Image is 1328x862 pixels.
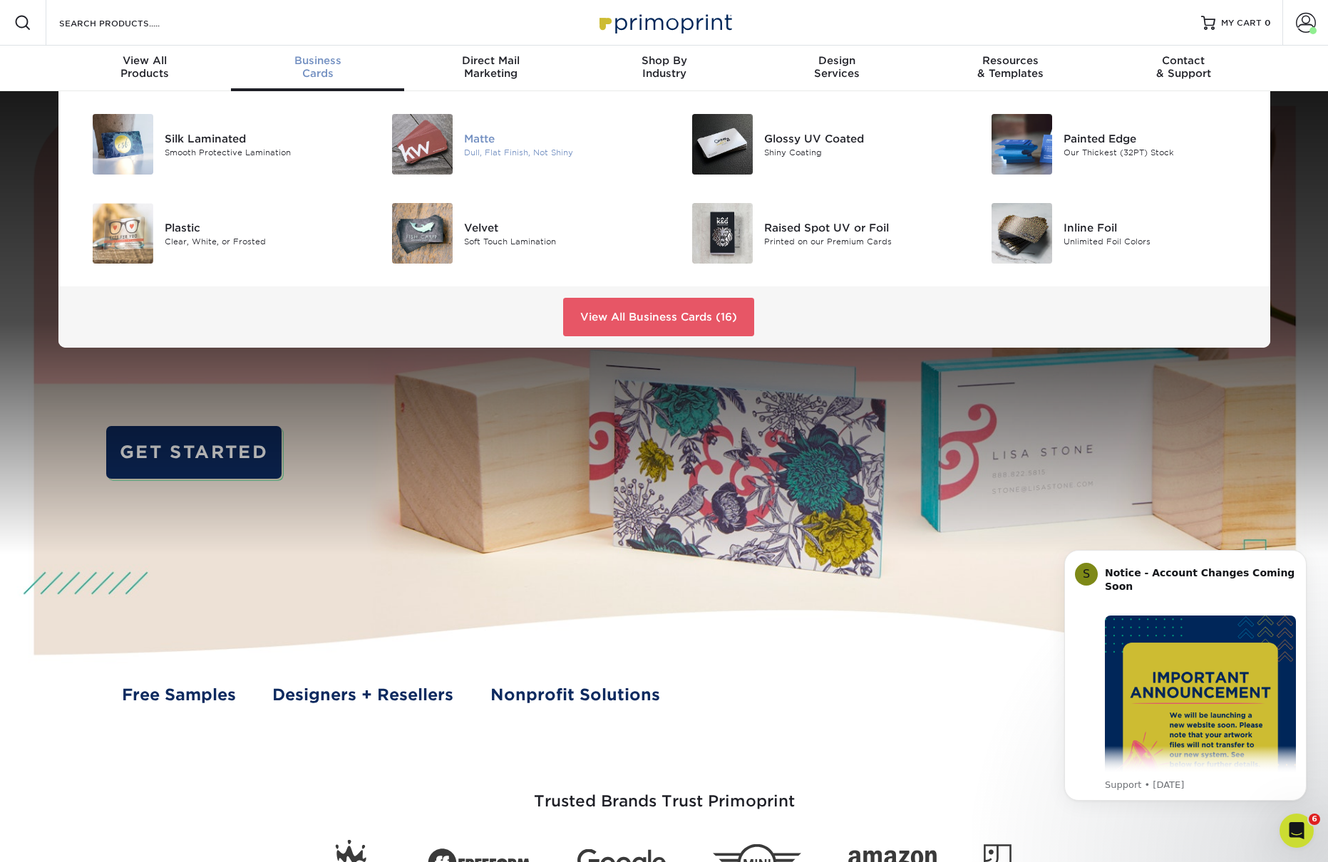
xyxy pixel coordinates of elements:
[1280,814,1314,848] iframe: Intercom live chat
[464,146,653,158] div: Dull, Flat Finish, Not Shiny
[392,114,453,175] img: Matte Business Cards
[692,203,753,264] img: Raised Spot UV or Foil Business Cards
[272,683,453,707] a: Designers + Resellers
[675,197,954,269] a: Raised Spot UV or Foil Business Cards Raised Spot UV or Foil Printed on our Premium Cards
[490,683,660,707] a: Nonprofit Solutions
[764,235,953,247] div: Printed on our Premium Cards
[404,46,577,91] a: Direct MailMarketing
[58,14,197,31] input: SEARCH PRODUCTS.....
[464,130,653,146] div: Matte
[563,298,754,336] a: View All Business Cards (16)
[58,54,232,80] div: Products
[404,54,577,80] div: Marketing
[93,203,153,264] img: Plastic Business Cards
[1309,814,1320,825] span: 6
[992,203,1052,264] img: Inline Foil Business Cards
[375,197,654,269] a: Velvet Business Cards Velvet Soft Touch Lamination
[751,46,924,91] a: DesignServices
[1064,219,1252,235] div: Inline Foil
[1221,17,1262,29] span: MY CART
[1043,529,1328,824] iframe: Intercom notifications message
[4,819,121,857] iframe: Google Customer Reviews
[692,114,753,175] img: Glossy UV Coated Business Cards
[122,683,236,707] a: Free Samples
[675,108,954,180] a: Glossy UV Coated Business Cards Glossy UV Coated Shiny Coating
[992,114,1052,175] img: Painted Edge Business Cards
[751,54,924,80] div: Services
[764,219,953,235] div: Raised Spot UV or Foil
[924,46,1097,91] a: Resources& Templates
[1064,235,1252,247] div: Unlimited Foil Colors
[751,54,924,67] span: Design
[1097,46,1270,91] a: Contact& Support
[165,130,354,146] div: Silk Laminated
[577,54,751,67] span: Shop By
[392,203,453,264] img: Velvet Business Cards
[464,219,653,235] div: Velvet
[231,54,404,67] span: Business
[764,146,953,158] div: Shiny Coating
[165,146,354,158] div: Smooth Protective Lamination
[464,235,653,247] div: Soft Touch Lamination
[1064,146,1252,158] div: Our Thickest (32PT) Stock
[375,108,654,180] a: Matte Business Cards Matte Dull, Flat Finish, Not Shiny
[76,108,354,180] a: Silk Laminated Business Cards Silk Laminated Smooth Protective Lamination
[165,219,354,235] div: Plastic
[404,54,577,67] span: Direct Mail
[1064,130,1252,146] div: Painted Edge
[76,197,354,269] a: Plastic Business Cards Plastic Clear, White, or Frosted
[1265,18,1271,28] span: 0
[974,108,1253,180] a: Painted Edge Business Cards Painted Edge Our Thickest (32PT) Stock
[165,235,354,247] div: Clear, White, or Frosted
[1097,54,1270,67] span: Contact
[231,54,404,80] div: Cards
[577,54,751,80] div: Industry
[924,54,1097,80] div: & Templates
[764,130,953,146] div: Glossy UV Coated
[1097,54,1270,80] div: & Support
[231,46,404,91] a: BusinessCards
[593,7,736,38] img: Primoprint
[974,197,1253,269] a: Inline Foil Business Cards Inline Foil Unlimited Foil Colors
[93,114,153,175] img: Silk Laminated Business Cards
[924,54,1097,67] span: Resources
[58,54,232,67] span: View All
[577,46,751,91] a: Shop ByIndustry
[58,46,232,91] a: View AllProducts
[247,758,1081,828] h3: Trusted Brands Trust Primoprint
